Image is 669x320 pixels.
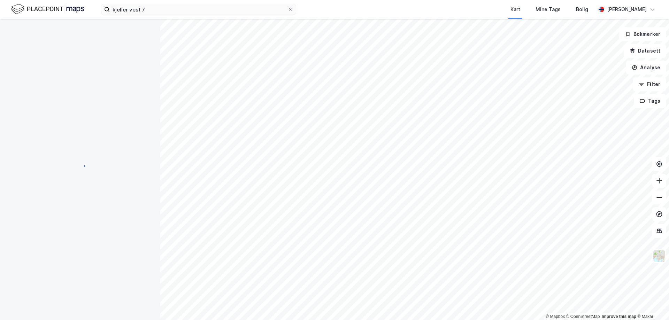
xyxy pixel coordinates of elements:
img: logo.f888ab2527a4732fd821a326f86c7f29.svg [11,3,84,15]
button: Filter [633,77,666,91]
div: [PERSON_NAME] [607,5,647,14]
a: Improve this map [602,314,636,319]
button: Analyse [626,61,666,75]
button: Datasett [624,44,666,58]
div: Bolig [576,5,588,14]
div: Kart [510,5,520,14]
iframe: Chat Widget [634,287,669,320]
img: Z [653,249,666,263]
img: spinner.a6d8c91a73a9ac5275cf975e30b51cfb.svg [75,160,86,171]
button: Tags [634,94,666,108]
div: Kontrollprogram for chat [634,287,669,320]
a: OpenStreetMap [566,314,600,319]
div: Mine Tags [536,5,561,14]
a: Mapbox [546,314,565,319]
input: Søk på adresse, matrikkel, gårdeiere, leietakere eller personer [110,4,287,15]
button: Bokmerker [619,27,666,41]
